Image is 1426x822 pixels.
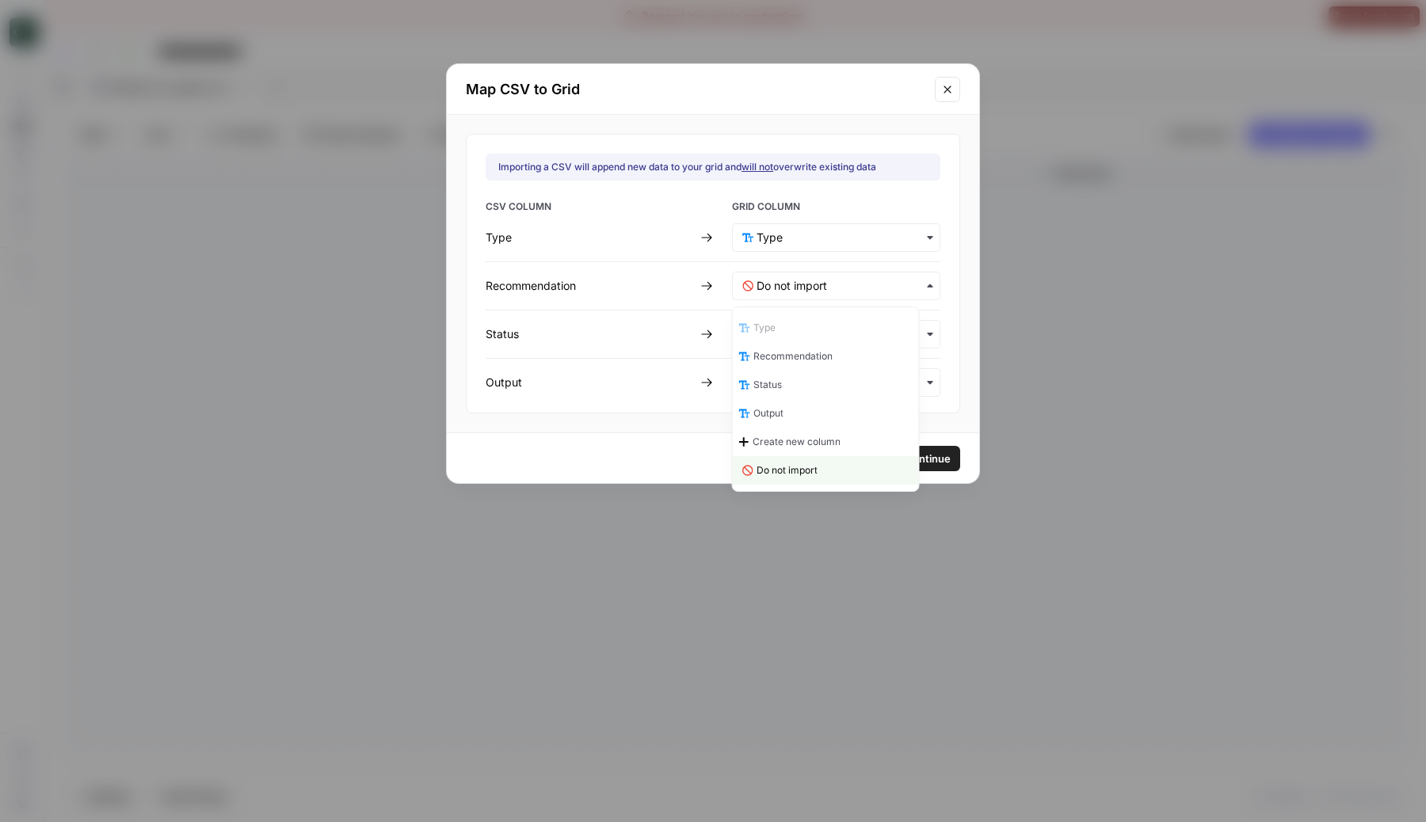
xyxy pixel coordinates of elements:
span: CSV COLUMN [486,200,694,217]
div: Type [486,230,694,245]
span: Continue [905,451,951,466]
h2: Map CSV to Grid [466,78,925,101]
div: Importing a CSV will append new data to your grid and overwrite existing data [498,160,876,174]
span: Create new column [753,435,841,449]
span: Recommendation [753,349,833,363]
span: Output [753,406,784,421]
button: Close modal [935,77,960,102]
span: Type [753,321,776,335]
span: GRID COLUMN [732,200,940,217]
div: Recommendation [486,278,694,294]
input: Do not import [757,278,930,294]
div: Status [486,326,694,342]
input: Type [757,230,930,245]
button: Continue [895,446,960,471]
div: Output [486,375,694,390]
u: will not [742,161,773,173]
span: Status [753,378,782,392]
span: Do not import [757,463,818,478]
